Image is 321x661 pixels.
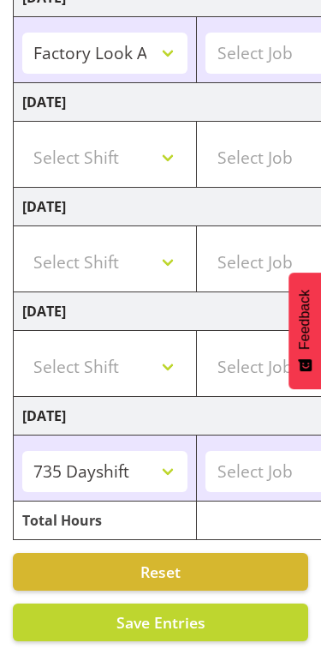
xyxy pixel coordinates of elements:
button: Feedback - Show survey [288,272,321,388]
span: Feedback [297,289,312,349]
td: Total Hours [14,502,197,540]
span: Reset [140,562,181,582]
button: Save Entries [13,604,308,641]
span: Save Entries [116,612,205,633]
button: Reset [13,553,308,591]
